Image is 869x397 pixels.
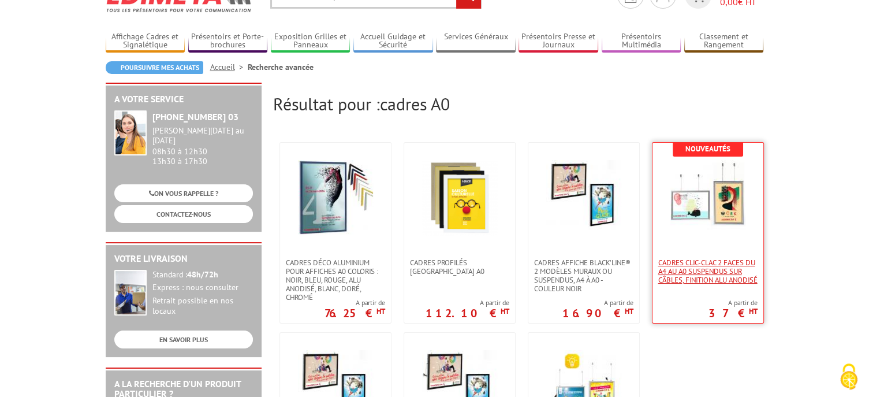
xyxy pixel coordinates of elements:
div: Retrait possible en nos locaux [152,296,253,317]
span: A partir de [708,298,758,307]
a: Affichage Cadres et Signalétique [106,32,185,51]
div: 08h30 à 12h30 13h30 à 17h30 [152,126,253,166]
img: widget-livraison.jpg [114,270,147,316]
a: Présentoirs Presse et Journaux [519,32,598,51]
p: 76.25 € [325,310,385,317]
a: CONTACTEZ-NOUS [114,205,253,223]
a: Classement et Rangement [684,32,764,51]
sup: HT [501,306,509,316]
div: Standard : [152,270,253,280]
div: Express : nous consulter [152,283,253,293]
p: 16.90 € [562,310,633,317]
span: A partir de [325,298,385,307]
span: Cadres Clic-Clac 2 faces du A4 au A0 suspendus sur câbles, finition alu anodisé [658,258,758,284]
span: A partir de [562,298,633,307]
span: Cadres Profilés [GEOGRAPHIC_DATA] A0 [410,258,509,276]
b: Nouveautés [685,144,730,154]
h2: Votre livraison [114,254,253,264]
img: Cadres Clic-Clac 2 faces du A4 au A0 suspendus sur câbles, finition alu anodisé [670,160,745,235]
a: Accueil [210,62,248,72]
a: Cadres affiche Black’Line® 2 modèles muraux ou suspendus, A4 à A0 - couleur noir [528,258,639,293]
a: Services Généraux [436,32,516,51]
a: Accueil Guidage et Sécurité [353,32,433,51]
a: Poursuivre mes achats [106,61,203,74]
img: Cookies (fenêtre modale) [834,362,863,391]
a: EN SAVOIR PLUS [114,331,253,348]
strong: 48h/72h [187,269,218,280]
li: Recherche avancée [248,61,314,73]
img: Cadres Profilés Bois Déco A0 [422,160,497,235]
sup: HT [749,306,758,316]
a: ON VOUS RAPPELLE ? [114,184,253,202]
img: Cadres déco aluminium pour affiches A0 Coloris : Noir, bleu, rouge, alu anodisé, blanc, doré, chromé [298,160,373,235]
span: A partir de [426,298,509,307]
a: Présentoirs Multimédia [602,32,681,51]
p: 37 € [708,310,758,317]
a: Cadres Profilés [GEOGRAPHIC_DATA] A0 [404,258,515,276]
span: Cadres déco aluminium pour affiches A0 Coloris : Noir, bleu, rouge, alu anodisé, blanc, doré, chromé [286,258,385,302]
span: Cadres affiche Black’Line® 2 modèles muraux ou suspendus, A4 à A0 - couleur noir [534,258,633,293]
span: cadres A0 [380,92,450,115]
strong: [PHONE_NUMBER] 03 [152,111,238,123]
a: Cadres déco aluminium pour affiches A0 Coloris : Noir, bleu, rouge, alu anodisé, blanc, doré, chromé [280,258,391,302]
p: 112.10 € [426,310,509,317]
a: Exposition Grilles et Panneaux [271,32,350,51]
img: widget-service.jpg [114,110,147,155]
a: Cadres Clic-Clac 2 faces du A4 au A0 suspendus sur câbles, finition alu anodisé [652,258,763,284]
sup: HT [376,306,385,316]
a: Présentoirs et Porte-brochures [188,32,268,51]
h2: A votre service [114,94,253,105]
img: Cadres affiche Black’Line® 2 modèles muraux ou suspendus, A4 à A0 - couleur noir [546,160,621,235]
h2: Résultat pour : [273,94,764,113]
button: Cookies (fenêtre modale) [829,358,869,397]
div: [PERSON_NAME][DATE] au [DATE] [152,126,253,146]
sup: HT [625,306,633,316]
